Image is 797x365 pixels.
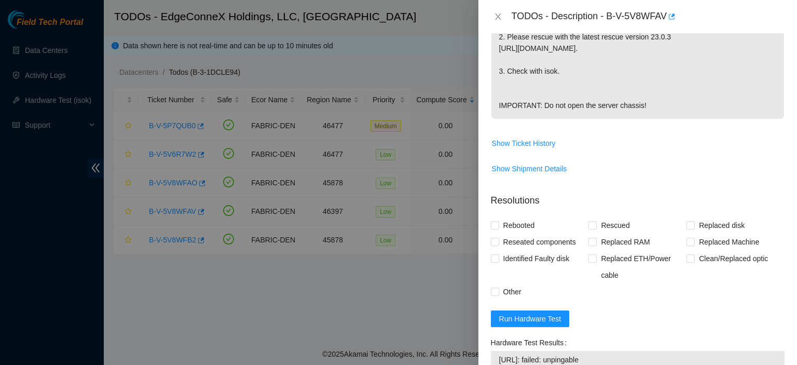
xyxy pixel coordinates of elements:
[491,185,785,208] p: Resolutions
[491,334,571,351] label: Hardware Test Results
[491,135,556,152] button: Show Ticket History
[499,217,539,234] span: Rebooted
[695,217,749,234] span: Replaced disk
[492,138,556,149] span: Show Ticket History
[597,250,686,283] span: Replaced ETH/Power cable
[499,234,580,250] span: Reseated components
[695,250,772,267] span: Clean/Replaced optic
[492,163,567,174] span: Show Shipment Details
[597,234,654,250] span: Replaced RAM
[491,310,570,327] button: Run Hardware Test
[597,217,634,234] span: Rescued
[494,12,502,21] span: close
[499,313,561,325] span: Run Hardware Test
[695,234,763,250] span: Replaced Machine
[499,283,526,300] span: Other
[491,12,505,22] button: Close
[499,250,574,267] span: Identified Faulty disk
[491,160,568,177] button: Show Shipment Details
[512,8,785,25] div: TODOs - Description - B-V-5V8WFAV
